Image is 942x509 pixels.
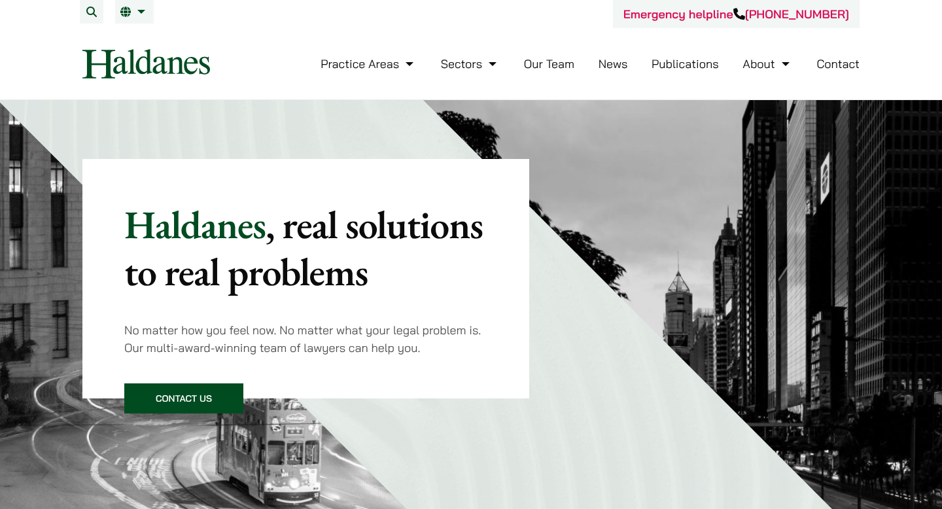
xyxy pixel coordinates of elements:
a: Practice Areas [321,56,417,71]
p: No matter how you feel now. No matter what your legal problem is. Our multi-award-winning team of... [124,321,487,357]
a: Emergency helpline[PHONE_NUMBER] [623,7,849,22]
a: Sectors [441,56,500,71]
mark: , real solutions to real problems [124,199,483,297]
p: Haldanes [124,201,487,295]
a: Contact Us [124,383,243,413]
a: About [742,56,792,71]
a: EN [120,7,148,17]
a: Publications [652,56,719,71]
a: News [599,56,628,71]
a: Contact [816,56,860,71]
a: Our Team [524,56,574,71]
img: Logo of Haldanes [82,49,210,79]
